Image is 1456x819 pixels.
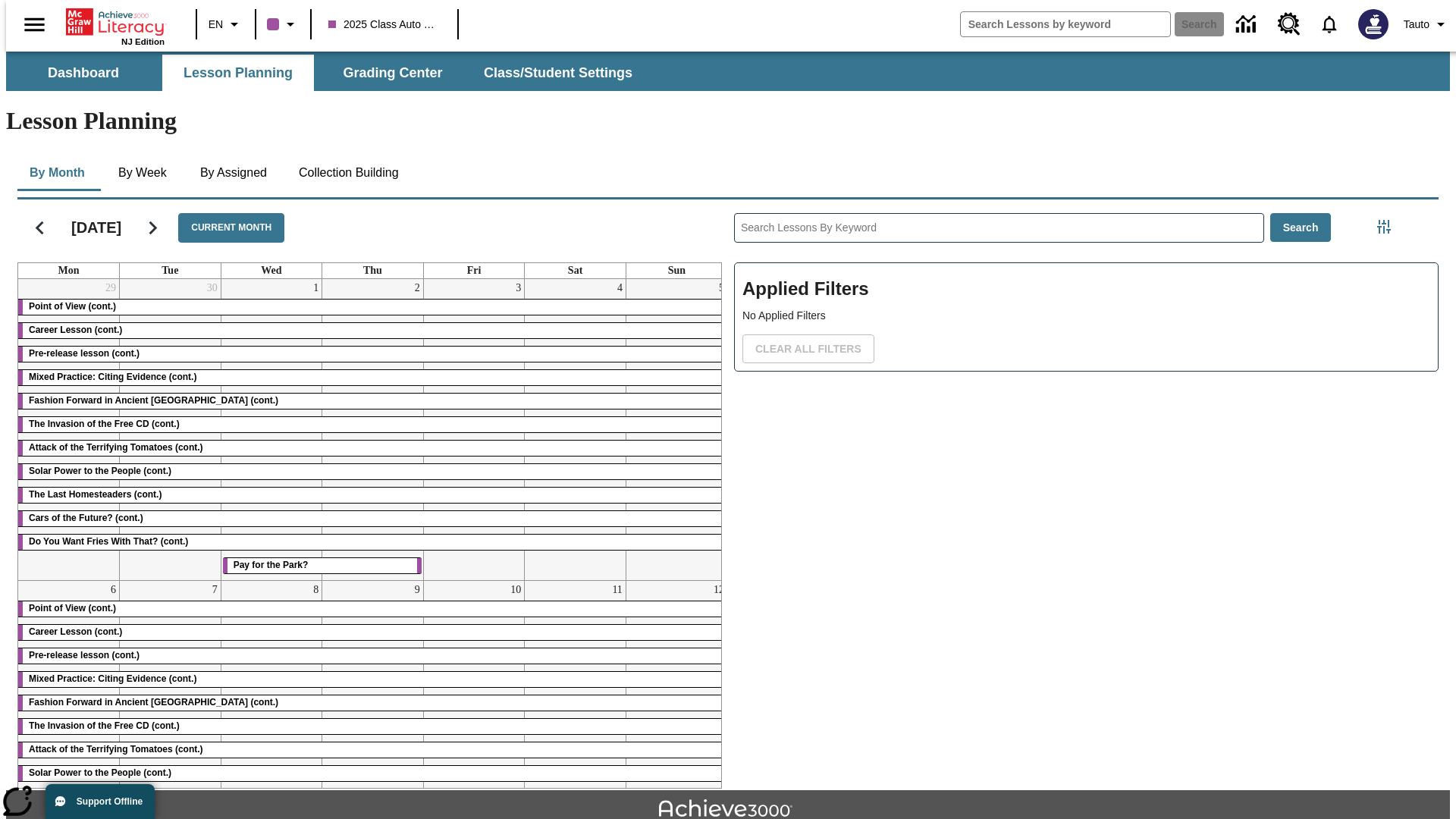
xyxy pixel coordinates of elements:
[665,263,689,278] a: Sunday
[18,300,727,315] div: Point of View (cont.)
[29,325,122,335] span: Career Lesson (cont.)
[6,55,646,91] div: SubNavbar
[29,301,116,312] span: Point of View (cont.)
[18,625,727,640] div: Career Lesson (cont.)
[29,442,203,453] span: Attack of the Terrifying Tomatoes (cont.)
[626,279,727,581] td: October 5, 2025
[29,720,180,731] span: The Invasion of the Free CD (cont.)
[18,742,727,758] div: Attack of the Terrifying Tomatoes (cont.)
[742,271,1430,308] h2: Applied Filters
[317,55,469,91] button: Grading Center
[1269,4,1310,45] a: Resource Center, Will open in new tab
[287,155,411,191] button: Collection Building
[18,672,727,687] div: Mixed Practice: Citing Evidence (cont.)
[18,347,727,362] div: Pre-release lesson (cont.)
[105,155,180,191] button: By Week
[12,2,57,47] button: Open side menu
[1369,212,1399,242] button: Filters Side menu
[1270,213,1332,243] button: Search
[178,213,284,243] button: Current Month
[133,209,172,247] button: Next
[1349,5,1398,44] button: Select a new avatar
[1398,11,1456,38] button: Profile/Settings
[234,560,309,570] span: Pay for the Park?
[18,601,727,617] div: Point of View (cont.)
[258,263,284,278] a: Wednesday
[18,441,727,456] div: Attack of the Terrifying Tomatoes (cont.)
[261,11,306,38] button: Class color is purple. Change class color
[614,279,626,297] a: October 4, 2025
[29,626,122,637] span: Career Lesson (cont.)
[188,155,279,191] button: By Assigned
[961,12,1170,36] input: search field
[20,209,59,247] button: Previous
[1227,4,1269,45] a: Data Center
[18,417,727,432] div: The Invasion of the Free CD (cont.)
[1404,17,1429,33] span: Tauto
[5,193,722,789] div: Calendar
[18,719,727,734] div: The Invasion of the Free CD (cont.)
[716,279,727,297] a: October 5, 2025
[102,279,119,297] a: September 29, 2025
[18,766,727,781] div: Solar Power to the People (cont.)
[29,372,196,382] span: Mixed Practice: Citing Evidence (cont.)
[29,536,188,547] span: Do You Want Fries With That? (cont.)
[722,193,1439,789] div: Search
[29,466,171,476] span: Solar Power to the People (cont.)
[8,55,159,91] button: Dashboard
[6,107,1450,135] h1: Lesson Planning
[18,279,120,581] td: September 29, 2025
[45,784,155,819] button: Support Offline
[108,581,119,599] a: October 6, 2025
[29,603,116,613] span: Point of View (cont.)
[162,55,314,91] button: Lesson Planning
[711,581,727,599] a: October 12, 2025
[55,263,83,278] a: Monday
[223,558,422,573] div: Pay for the Park?
[322,279,424,581] td: October 2, 2025
[29,419,180,429] span: The Invasion of the Free CD (cont.)
[204,279,221,297] a: September 30, 2025
[525,279,626,581] td: October 4, 2025
[513,279,524,297] a: October 3, 2025
[29,513,143,523] span: Cars of the Future? (cont.)
[310,279,322,297] a: October 1, 2025
[6,52,1450,91] div: SubNavbar
[412,581,423,599] a: October 9, 2025
[360,263,385,278] a: Thursday
[18,535,727,550] div: Do You Want Fries With That? (cont.)
[77,796,143,807] span: Support Offline
[66,5,165,46] div: Home
[209,581,221,599] a: October 7, 2025
[29,673,196,684] span: Mixed Practice: Citing Evidence (cont.)
[221,279,322,581] td: October 1, 2025
[18,394,727,409] div: Fashion Forward in Ancient Rome (cont.)
[734,262,1439,372] div: Applied Filters
[609,581,625,599] a: October 11, 2025
[18,695,727,711] div: Fashion Forward in Ancient Rome (cont.)
[48,64,119,82] span: Dashboard
[29,650,140,661] span: Pre-release lesson (cont.)
[18,323,727,338] div: Career Lesson (cont.)
[1358,9,1389,39] img: Avatar
[121,37,165,46] span: NJ Edition
[120,279,221,581] td: September 30, 2025
[18,464,727,479] div: Solar Power to the People (cont.)
[17,155,97,191] button: By Month
[184,64,293,82] span: Lesson Planning
[464,263,485,278] a: Friday
[29,697,278,708] span: Fashion Forward in Ancient Rome (cont.)
[423,279,525,581] td: October 3, 2025
[18,511,727,526] div: Cars of the Future? (cont.)
[328,17,441,33] span: 2025 Class Auto Grade 13
[1310,5,1349,44] a: Notifications
[343,64,442,82] span: Grading Center
[71,218,121,237] h2: [DATE]
[18,648,727,664] div: Pre-release lesson (cont.)
[66,7,165,37] a: Home
[29,489,162,500] span: The Last Homesteaders (cont.)
[507,581,524,599] a: October 10, 2025
[202,11,250,38] button: Language: EN, Select a language
[742,308,1430,324] p: No Applied Filters
[29,395,278,406] span: Fashion Forward in Ancient Rome (cont.)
